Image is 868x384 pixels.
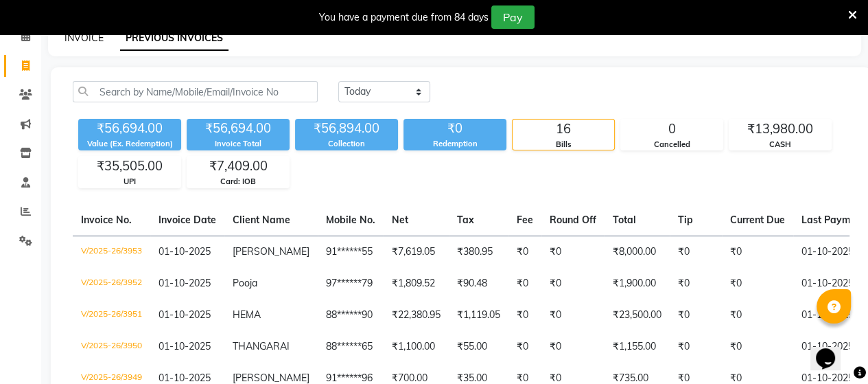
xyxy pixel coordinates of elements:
span: Tax [457,214,474,226]
iframe: chat widget [810,329,854,370]
span: 01-10-2025 [159,245,211,258]
span: Total [613,214,636,226]
span: Pooja [233,277,257,289]
button: Pay [491,5,535,29]
td: ₹0 [508,268,541,300]
td: ₹0 [508,236,541,268]
span: Round Off [550,214,596,226]
div: 16 [513,120,614,139]
div: Bills [513,139,614,150]
td: ₹23,500.00 [605,300,670,331]
td: ₹90.48 [449,268,508,300]
span: Fee [517,214,533,226]
td: ₹22,380.95 [384,300,449,331]
span: 01-10-2025 [159,372,211,384]
span: [PERSON_NAME] [233,372,309,384]
td: ₹0 [722,236,793,268]
td: ₹1,900.00 [605,268,670,300]
div: ₹56,694.00 [187,119,290,138]
div: ₹56,894.00 [295,119,398,138]
td: ₹380.95 [449,236,508,268]
td: ₹0 [670,236,722,268]
td: ₹1,100.00 [384,331,449,363]
td: ₹0 [541,268,605,300]
span: Mobile No. [326,214,375,226]
div: CASH [729,139,831,150]
td: ₹8,000.00 [605,236,670,268]
td: ₹0 [508,331,541,363]
span: Client Name [233,214,290,226]
span: Invoice Date [159,214,216,226]
div: ₹13,980.00 [729,120,831,139]
td: ₹0 [541,236,605,268]
td: ₹0 [541,300,605,331]
span: 01-10-2025 [159,308,211,321]
td: ₹0 [670,268,722,300]
div: UPI [79,176,180,188]
td: ₹0 [722,300,793,331]
div: You have a payment due from 84 days [319,10,489,25]
span: THANGARAI [233,340,290,352]
td: ₹55.00 [449,331,508,363]
span: HEMA [233,308,261,321]
div: ₹35,505.00 [79,157,180,176]
td: ₹1,809.52 [384,268,449,300]
td: V/2025-26/3950 [73,331,150,363]
span: Current Due [730,214,785,226]
span: 01-10-2025 [159,277,211,289]
span: Tip [678,214,693,226]
span: Net [392,214,408,226]
td: V/2025-26/3953 [73,236,150,268]
td: ₹1,119.05 [449,300,508,331]
td: ₹0 [541,331,605,363]
div: ₹56,694.00 [78,119,181,138]
div: ₹7,409.00 [187,157,289,176]
div: Value (Ex. Redemption) [78,138,181,150]
td: ₹0 [670,300,722,331]
td: ₹7,619.05 [384,236,449,268]
div: Card: IOB [187,176,289,188]
div: Collection [295,138,398,150]
span: 01-10-2025 [159,340,211,352]
div: Cancelled [621,139,723,150]
span: [PERSON_NAME] [233,245,309,258]
div: Invoice Total [187,138,290,150]
div: ₹0 [403,119,506,138]
a: PREVIOUS INVOICES [120,26,228,51]
td: V/2025-26/3951 [73,300,150,331]
div: Redemption [403,138,506,150]
span: Invoice No. [81,214,132,226]
td: ₹0 [508,300,541,331]
td: ₹0 [722,268,793,300]
td: ₹0 [722,331,793,363]
div: 0 [621,120,723,139]
td: V/2025-26/3952 [73,268,150,300]
td: ₹0 [670,331,722,363]
td: ₹1,155.00 [605,331,670,363]
a: INVOICE [64,32,104,44]
input: Search by Name/Mobile/Email/Invoice No [73,81,318,102]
